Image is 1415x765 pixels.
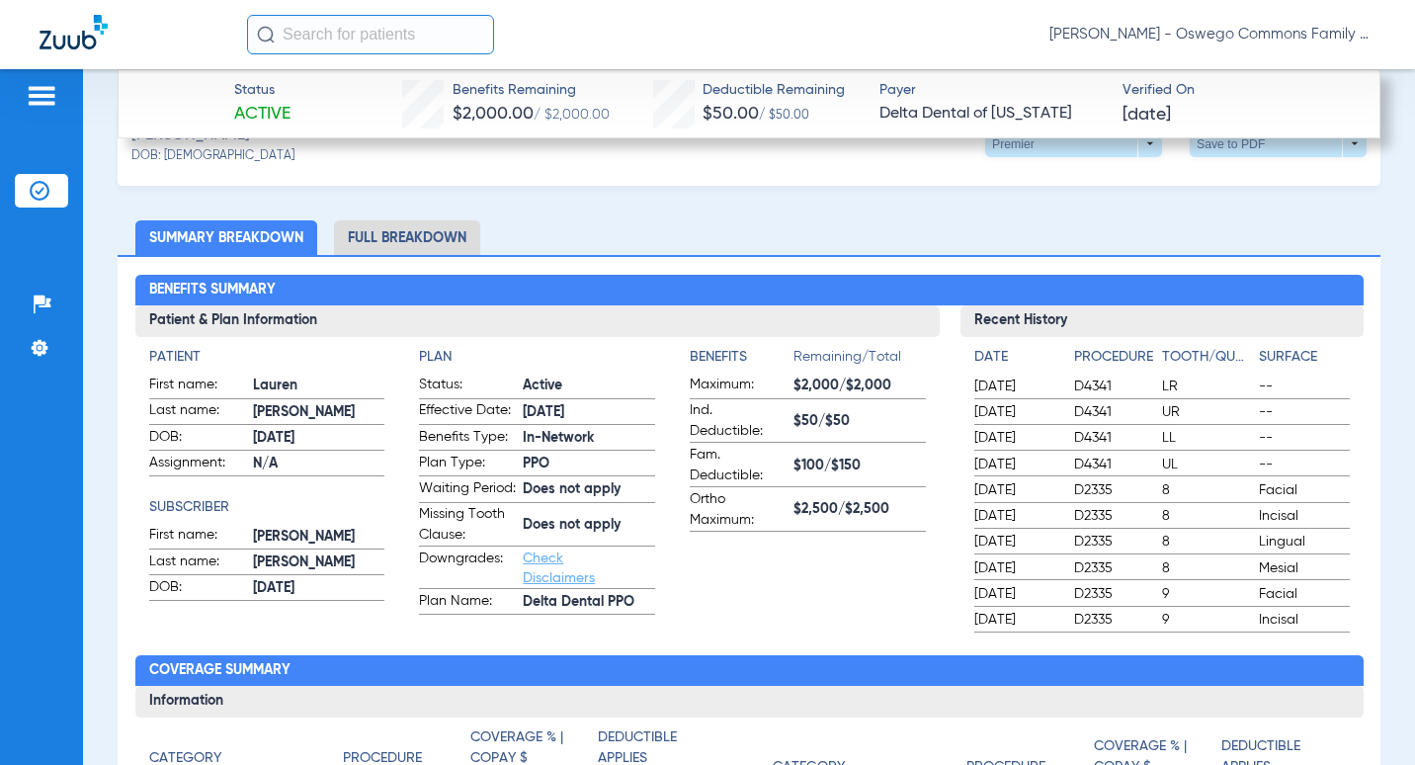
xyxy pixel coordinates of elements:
[1049,25,1375,44] span: [PERSON_NAME] - Oswego Commons Family Dental
[879,80,1106,101] span: Payer
[1259,428,1349,448] span: --
[690,347,793,375] app-breakdown-title: Benefits
[149,375,246,398] span: First name:
[253,454,385,474] span: N/A
[135,275,1364,306] h2: Benefits Summary
[1074,402,1154,422] span: D4341
[523,479,655,500] span: Does not apply
[974,584,1057,604] span: [DATE]
[334,220,480,255] li: Full Breakdown
[1259,377,1349,396] span: --
[690,400,787,442] span: Ind. Deductible:
[1074,532,1154,552] span: D2335
[703,80,845,101] span: Deductible Remaining
[1162,402,1252,422] span: UR
[419,400,516,424] span: Effective Date:
[793,347,926,375] span: Remaining/Total
[253,578,385,599] span: [DATE]
[149,497,385,518] h4: Subscriber
[135,220,317,255] li: Summary Breakdown
[974,532,1057,552] span: [DATE]
[253,376,385,396] span: Lauren
[974,558,1057,578] span: [DATE]
[974,480,1057,500] span: [DATE]
[523,428,655,449] span: In-Network
[419,549,516,588] span: Downgrades:
[1162,506,1252,526] span: 8
[1074,347,1154,368] h4: Procedure
[523,592,655,613] span: Delta Dental PPO
[149,427,246,451] span: DOB:
[523,515,655,536] span: Does not apply
[1074,610,1154,630] span: D2335
[419,504,516,546] span: Missing Tooth Clause:
[1259,402,1349,422] span: --
[690,489,787,531] span: Ortho Maximum:
[1162,480,1252,500] span: 8
[1259,584,1349,604] span: Facial
[523,552,595,585] a: Check Disclaimers
[1074,506,1154,526] span: D2335
[703,105,759,123] span: $50.00
[149,453,246,476] span: Assignment:
[1162,428,1252,448] span: LL
[523,402,655,423] span: [DATE]
[135,305,941,337] h3: Patient & Plan Information
[1259,610,1349,630] span: Incisal
[985,131,1162,157] button: Premier
[149,552,246,575] span: Last name:
[26,84,57,108] img: hamburger-icon
[879,102,1106,127] span: Delta Dental of [US_STATE]
[1162,558,1252,578] span: 8
[534,108,610,122] span: / $2,000.00
[1123,103,1171,127] span: [DATE]
[974,402,1057,422] span: [DATE]
[1162,610,1252,630] span: 9
[974,506,1057,526] span: [DATE]
[974,377,1057,396] span: [DATE]
[1162,347,1252,375] app-breakdown-title: Tooth/Quad
[135,686,1364,718] h3: Information
[793,376,926,396] span: $2,000/$2,000
[135,655,1364,687] h2: Coverage Summary
[131,148,294,166] span: DOB: [DEMOGRAPHIC_DATA]
[1074,347,1154,375] app-breakdown-title: Procedure
[149,577,246,601] span: DOB:
[793,499,926,520] span: $2,500/$2,500
[1074,480,1154,500] span: D2335
[419,453,516,476] span: Plan Type:
[1259,347,1349,375] app-breakdown-title: Surface
[253,402,385,423] span: [PERSON_NAME]
[419,375,516,398] span: Status:
[1074,377,1154,396] span: D4341
[1074,455,1154,474] span: D4341
[257,26,275,43] img: Search Icon
[453,105,534,123] span: $2,000.00
[759,110,809,122] span: / $50.00
[234,80,291,101] span: Status
[974,428,1057,448] span: [DATE]
[253,428,385,449] span: [DATE]
[1074,428,1154,448] span: D4341
[974,610,1057,630] span: [DATE]
[1259,480,1349,500] span: Facial
[149,347,385,368] h4: Patient
[1190,131,1367,157] button: Save to PDF
[1123,80,1349,101] span: Verified On
[419,478,516,502] span: Waiting Period:
[1074,584,1154,604] span: D2335
[690,445,787,486] span: Fam. Deductible:
[40,15,108,49] img: Zuub Logo
[960,305,1363,337] h3: Recent History
[793,411,926,432] span: $50/$50
[1162,347,1252,368] h4: Tooth/Quad
[523,376,655,396] span: Active
[974,347,1057,368] h4: Date
[419,347,655,368] h4: Plan
[419,591,516,615] span: Plan Name:
[1259,506,1349,526] span: Incisal
[1074,558,1154,578] span: D2335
